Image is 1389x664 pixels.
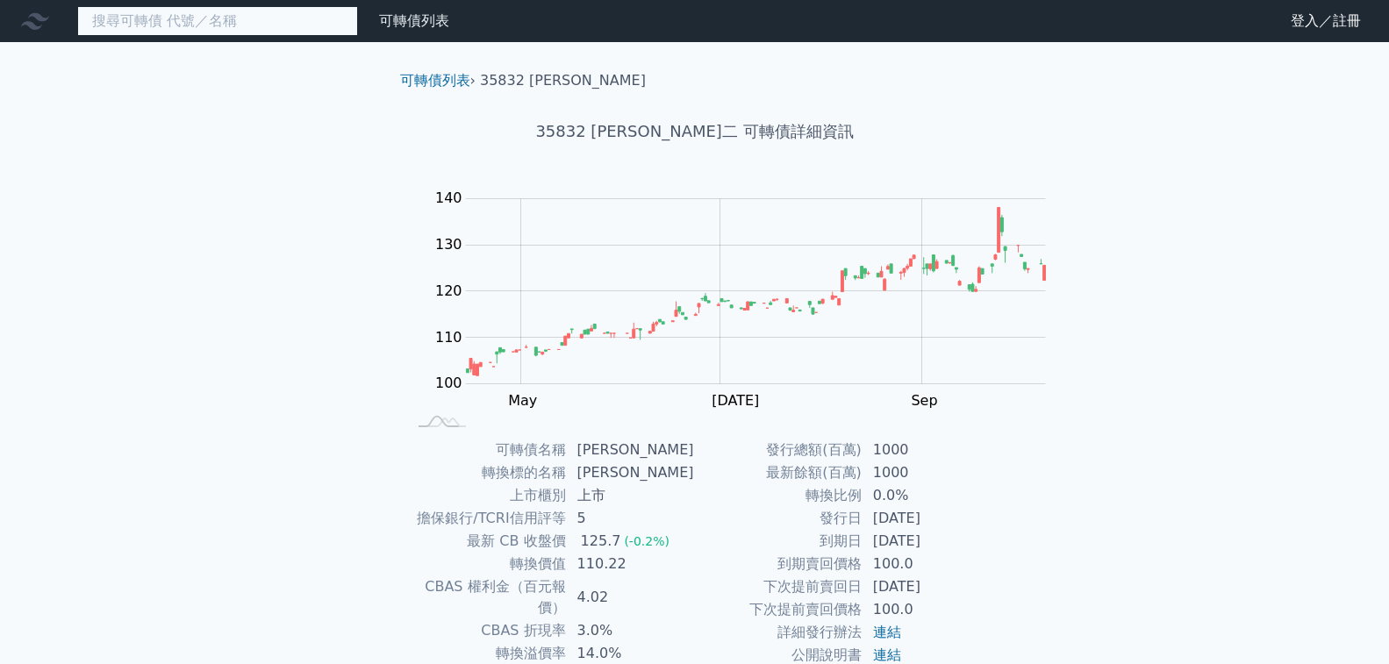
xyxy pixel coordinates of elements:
tspan: 100 [435,375,462,391]
td: 3.0% [567,619,695,642]
td: 最新 CB 收盤價 [407,530,567,553]
td: 最新餘額(百萬) [695,461,863,484]
h1: 35832 [PERSON_NAME]二 可轉債詳細資訊 [386,119,1004,144]
a: 連結 [873,624,901,640]
td: 發行日 [695,507,863,530]
td: [DATE] [863,530,983,553]
td: 到期日 [695,530,863,553]
div: 125.7 [577,531,625,552]
td: 100.0 [863,598,983,621]
td: 擔保銀行/TCRI信用評等 [407,507,567,530]
td: 100.0 [863,553,983,575]
tspan: 110 [435,329,462,346]
td: 發行總額(百萬) [695,439,863,461]
td: CBAS 折現率 [407,619,567,642]
td: 轉換價值 [407,553,567,575]
td: 0.0% [863,484,983,507]
td: 下次提前賣回價格 [695,598,863,621]
td: 下次提前賣回日 [695,575,863,598]
span: (-0.2%) [624,534,669,548]
td: 4.02 [567,575,695,619]
a: 登入／註冊 [1277,7,1375,35]
td: 上市櫃別 [407,484,567,507]
tspan: 130 [435,236,462,253]
td: [DATE] [863,507,983,530]
td: 詳細發行辦法 [695,621,863,644]
tspan: 140 [435,189,462,206]
a: 可轉債列表 [379,12,449,29]
td: 1000 [863,461,983,484]
tspan: Sep [911,392,937,409]
tspan: 120 [435,282,462,299]
td: 轉換標的名稱 [407,461,567,484]
a: 可轉債列表 [400,72,470,89]
tspan: May [508,392,537,409]
g: Chart [426,189,1072,409]
td: CBAS 權利金（百元報價） [407,575,567,619]
td: 轉換比例 [695,484,863,507]
td: 110.22 [567,553,695,575]
td: 可轉債名稱 [407,439,567,461]
td: 1000 [863,439,983,461]
a: 連結 [873,646,901,663]
td: [DATE] [863,575,983,598]
td: 上市 [567,484,695,507]
tspan: [DATE] [712,392,759,409]
td: [PERSON_NAME] [567,461,695,484]
li: › [400,70,476,91]
td: [PERSON_NAME] [567,439,695,461]
td: 到期賣回價格 [695,553,863,575]
li: 35832 [PERSON_NAME] [480,70,646,91]
input: 搜尋可轉債 代號／名稱 [77,6,358,36]
td: 5 [567,507,695,530]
